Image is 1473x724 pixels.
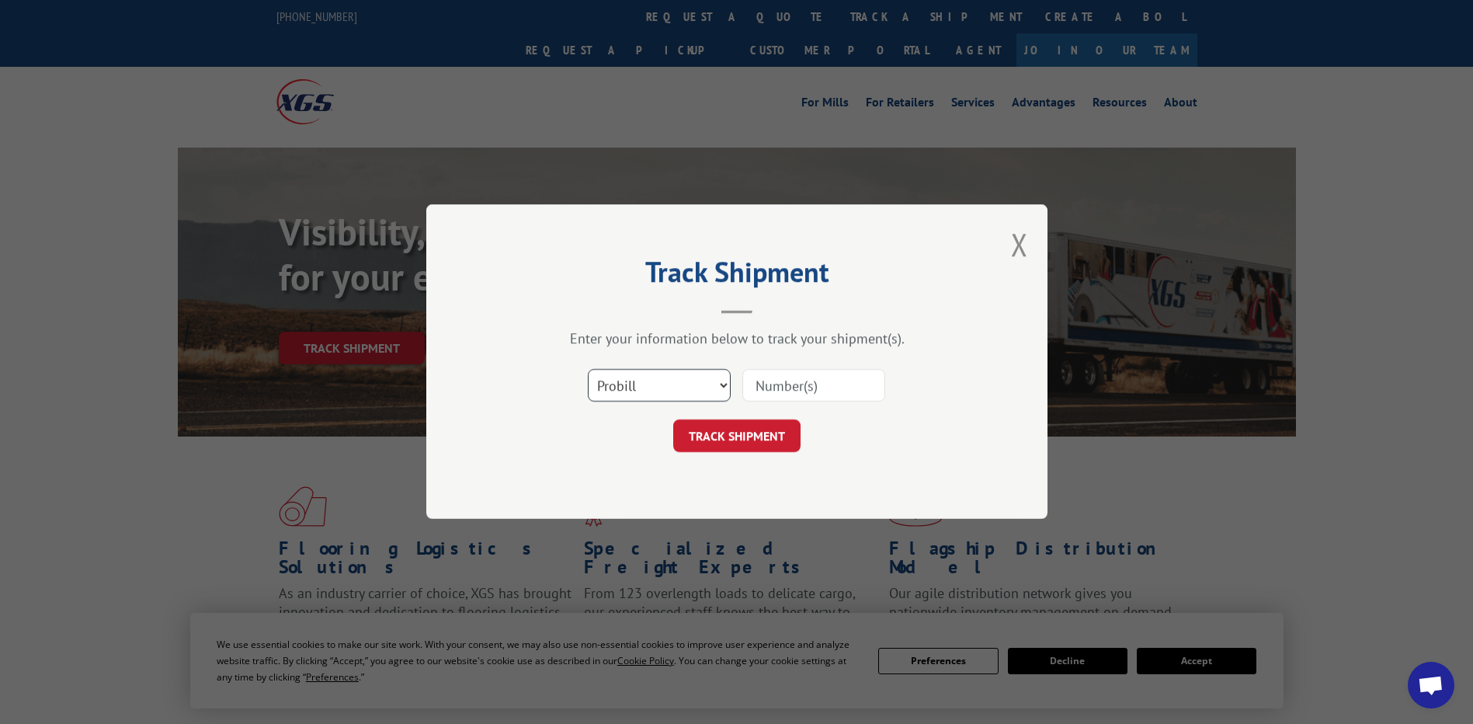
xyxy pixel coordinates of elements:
input: Number(s) [742,370,885,402]
button: Close modal [1011,224,1028,265]
h2: Track Shipment [504,261,970,291]
div: Enter your information below to track your shipment(s). [504,330,970,348]
div: Open chat [1408,662,1454,708]
button: TRACK SHIPMENT [673,420,801,453]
